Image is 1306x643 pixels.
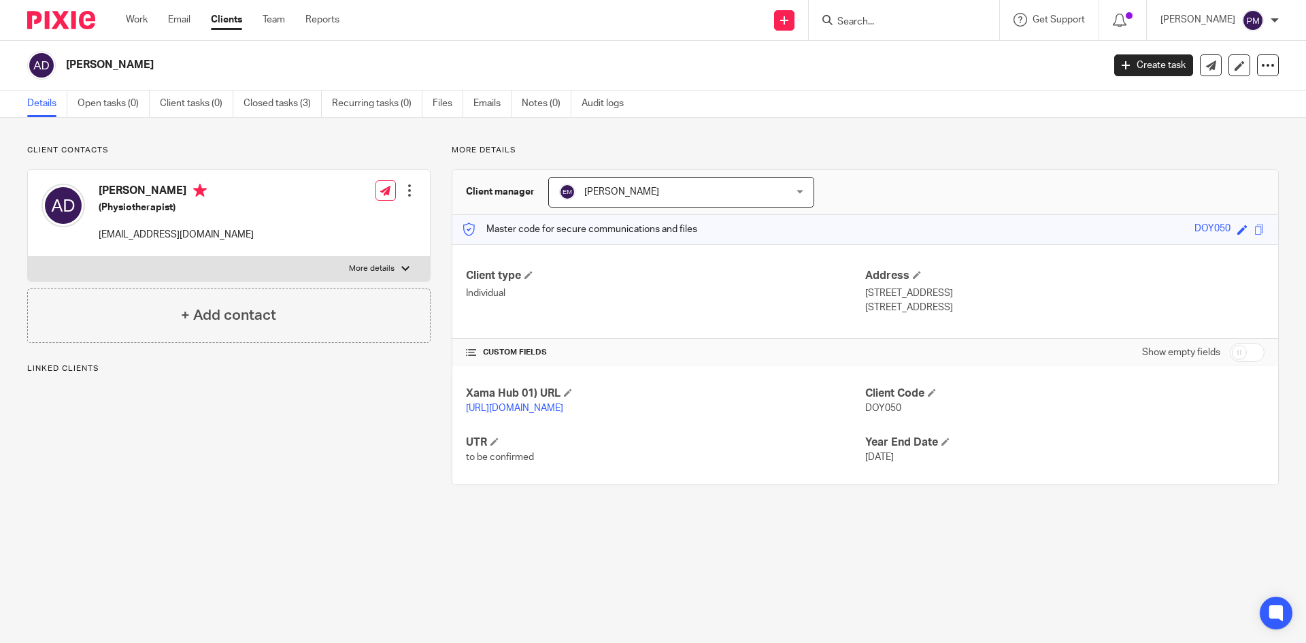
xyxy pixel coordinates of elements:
[211,13,242,27] a: Clients
[349,263,395,274] p: More details
[99,184,254,201] h4: [PERSON_NAME]
[126,13,148,27] a: Work
[1033,15,1085,24] span: Get Support
[865,269,1265,283] h4: Address
[1160,13,1235,27] p: [PERSON_NAME]
[466,452,534,462] span: to be confirmed
[584,187,659,197] span: [PERSON_NAME]
[27,145,431,156] p: Client contacts
[452,145,1279,156] p: More details
[582,90,634,117] a: Audit logs
[466,347,865,358] h4: CUSTOM FIELDS
[1194,222,1230,237] div: DOY050
[559,184,575,200] img: svg%3E
[1142,346,1220,359] label: Show empty fields
[466,386,865,401] h4: Xama Hub 01) URL
[27,363,431,374] p: Linked clients
[466,435,865,450] h4: UTR
[41,184,85,227] img: svg%3E
[466,269,865,283] h4: Client type
[244,90,322,117] a: Closed tasks (3)
[160,90,233,117] a: Client tasks (0)
[99,228,254,242] p: [EMAIL_ADDRESS][DOMAIN_NAME]
[27,90,67,117] a: Details
[865,403,901,413] span: DOY050
[305,13,339,27] a: Reports
[193,184,207,197] i: Primary
[263,13,285,27] a: Team
[466,185,535,199] h3: Client manager
[473,90,512,117] a: Emails
[865,286,1265,300] p: [STREET_ADDRESS]
[1242,10,1264,31] img: svg%3E
[332,90,422,117] a: Recurring tasks (0)
[865,301,1265,314] p: [STREET_ADDRESS]
[466,403,563,413] a: [URL][DOMAIN_NAME]
[865,435,1265,450] h4: Year End Date
[865,386,1265,401] h4: Client Code
[466,286,865,300] p: Individual
[27,51,56,80] img: svg%3E
[433,90,463,117] a: Files
[522,90,571,117] a: Notes (0)
[78,90,150,117] a: Open tasks (0)
[865,452,894,462] span: [DATE]
[99,201,254,214] h5: (Physiotherapist)
[1114,54,1193,76] a: Create task
[836,16,958,29] input: Search
[168,13,190,27] a: Email
[181,305,276,326] h4: + Add contact
[463,222,697,236] p: Master code for secure communications and files
[66,58,888,72] h2: [PERSON_NAME]
[27,11,95,29] img: Pixie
